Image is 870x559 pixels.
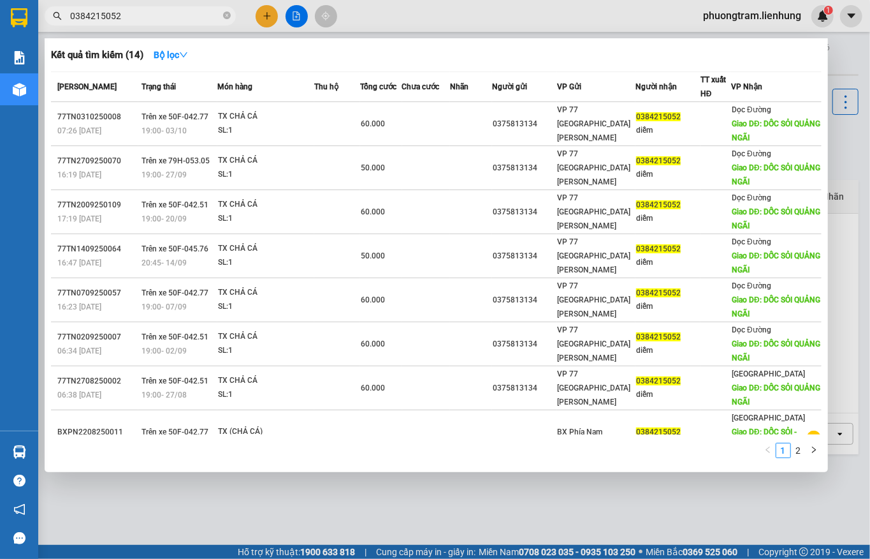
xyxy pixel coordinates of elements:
[57,198,138,212] div: 77TN2009250109
[141,112,208,121] span: Trên xe 50F-042.77
[141,258,187,267] span: 20:45 - 14/09
[493,382,556,395] div: 0375813134
[57,126,101,135] span: 07:26 [DATE]
[57,258,101,267] span: 16:47 [DATE]
[732,339,820,362] span: Giao DĐ: DỐC SỎI QUẢNG NGÃI
[57,331,138,344] div: 77TN0209250007
[361,339,385,348] span: 60.000
[218,242,314,256] div: TX CHẢ CÁ
[760,443,776,458] li: Previous Page
[141,156,210,165] span: Trên xe 79H-053.05
[218,168,314,182] div: SL: 1
[53,11,62,20] span: search
[141,82,176,91] span: Trạng thái
[218,110,314,124] div: TX CHẢ CÁ
[732,149,771,158] span: Dọc Đường
[635,82,677,91] span: Người nhận
[57,375,138,388] div: 77TN2708250002
[732,105,771,114] span: Dọc Đường
[70,9,221,23] input: Tìm tên, số ĐT hoặc mã đơn
[557,82,581,91] span: VP Gửi
[51,48,143,62] h3: Kết quả tìm kiếm ( 14 )
[807,431,821,445] span: plus-circle
[218,425,314,439] div: TX (CHẢ CÁ)
[13,475,25,487] span: question-circle
[218,154,314,168] div: TX CHẢ CÁ
[218,344,314,358] div: SL: 1
[57,391,101,399] span: 06:38 [DATE]
[57,170,101,179] span: 16:19 [DATE]
[402,82,440,91] span: Chưa cước
[732,193,771,202] span: Dọc Đường
[776,443,790,458] a: 1
[218,388,314,402] div: SL: 1
[636,288,681,297] span: 0384215052
[732,295,820,318] span: Giao DĐ: DỐC SỎI QUẢNG NGÃI
[57,347,101,355] span: 06:34 [DATE]
[218,374,314,388] div: TX CHẢ CÁ
[141,347,187,355] span: 19:00 - 02/09
[776,443,791,458] li: 1
[360,82,396,91] span: Tổng cước
[636,332,681,341] span: 0384215052
[732,369,805,378] span: [GEOGRAPHIC_DATA]
[732,281,771,290] span: Dọc Đường
[141,376,208,385] span: Trên xe 50F-042.51
[636,212,700,225] div: diễm
[361,251,385,260] span: 50.000
[636,168,700,181] div: diễm
[732,119,820,142] span: Giao DĐ: DỐC SỎI QUẢNG NGÃI
[13,51,26,64] img: solution-icon
[13,445,26,459] img: warehouse-icon
[141,244,208,253] span: Trên xe 50F-045.76
[141,288,208,297] span: Trên xe 50F-042.77
[558,281,631,318] span: VP 77 [GEOGRAPHIC_DATA][PERSON_NAME]
[217,82,252,91] span: Món hàng
[732,207,820,230] span: Giao DĐ: DỐC SỎI QUẢNG NGÃI
[57,110,138,124] div: 77TN0310250008
[141,391,187,399] span: 19:00 - 27/08
[558,325,631,362] span: VP 77 [GEOGRAPHIC_DATA][PERSON_NAME]
[13,532,25,544] span: message
[492,82,527,91] span: Người gửi
[636,124,700,137] div: diễm
[13,83,26,96] img: warehouse-icon
[732,414,805,422] span: [GEOGRAPHIC_DATA]
[361,384,385,392] span: 60.000
[141,170,187,179] span: 19:00 - 27/09
[493,117,556,131] div: 0375813134
[636,428,681,436] span: 0384215052
[218,300,314,314] div: SL: 1
[141,428,208,436] span: Trên xe 50F-042.77
[636,376,681,385] span: 0384215052
[57,214,101,223] span: 17:19 [DATE]
[493,205,556,219] div: 0375813134
[732,325,771,334] span: Dọc Đường
[361,207,385,216] span: 60.000
[218,256,314,270] div: SL: 1
[141,332,208,341] span: Trên xe 50F-042.51
[141,214,187,223] span: 19:00 - 20/09
[218,198,314,212] div: TX CHẢ CÁ
[57,242,138,256] div: 77TN1409250064
[558,428,631,451] span: BX Phía Nam [GEOGRAPHIC_DATA]
[732,251,820,274] span: Giao DĐ: DỐC SỎI QUẢNG NGÃI
[493,433,556,446] div: 0375813134
[558,105,631,142] span: VP 77 [GEOGRAPHIC_DATA][PERSON_NAME]
[636,256,700,269] div: diễm
[57,287,138,300] div: 77TN0709250057
[218,330,314,344] div: TX CHẢ CÁ
[760,443,776,458] button: left
[806,443,822,458] button: right
[493,338,556,351] div: 0375813134
[806,443,822,458] li: Next Page
[636,388,700,401] div: diễm
[636,112,681,121] span: 0384215052
[810,446,818,454] span: right
[558,237,631,274] span: VP 77 [GEOGRAPHIC_DATA][PERSON_NAME]
[143,45,198,65] button: Bộ lọcdown
[57,426,138,439] div: BXPN2208250011
[558,369,631,406] span: VP 77 [GEOGRAPHIC_DATA][PERSON_NAME]
[636,244,681,253] span: 0384215052
[636,344,700,357] div: diễm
